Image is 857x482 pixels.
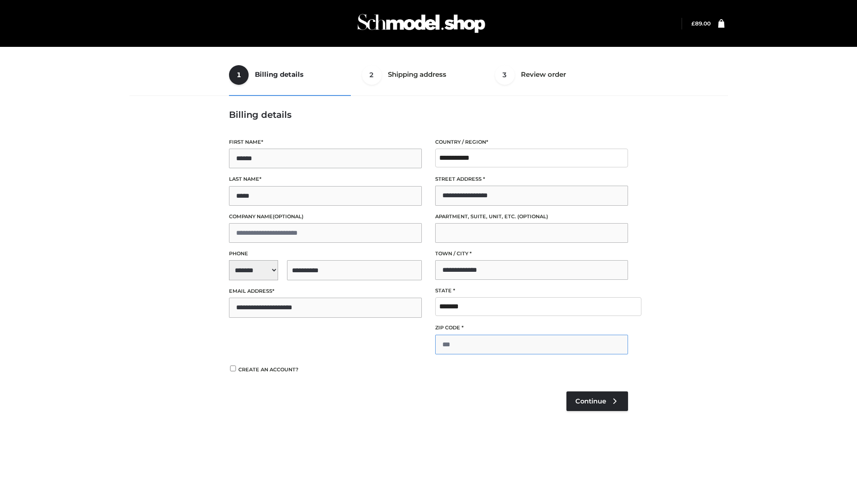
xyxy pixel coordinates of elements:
a: £89.00 [691,20,711,27]
span: (optional) [517,213,548,220]
label: Last name [229,175,422,183]
label: Country / Region [435,138,628,146]
label: Company name [229,212,422,221]
label: Email address [229,287,422,295]
label: Phone [229,249,422,258]
bdi: 89.00 [691,20,711,27]
h3: Billing details [229,109,628,120]
label: Street address [435,175,628,183]
label: Town / City [435,249,628,258]
span: (optional) [273,213,304,220]
input: Create an account? [229,366,237,371]
label: State [435,287,628,295]
span: Create an account? [238,366,299,373]
img: Schmodel Admin 964 [354,6,488,41]
a: Continue [566,391,628,411]
label: ZIP Code [435,324,628,332]
span: Continue [575,397,606,405]
span: £ [691,20,695,27]
label: Apartment, suite, unit, etc. [435,212,628,221]
label: First name [229,138,422,146]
